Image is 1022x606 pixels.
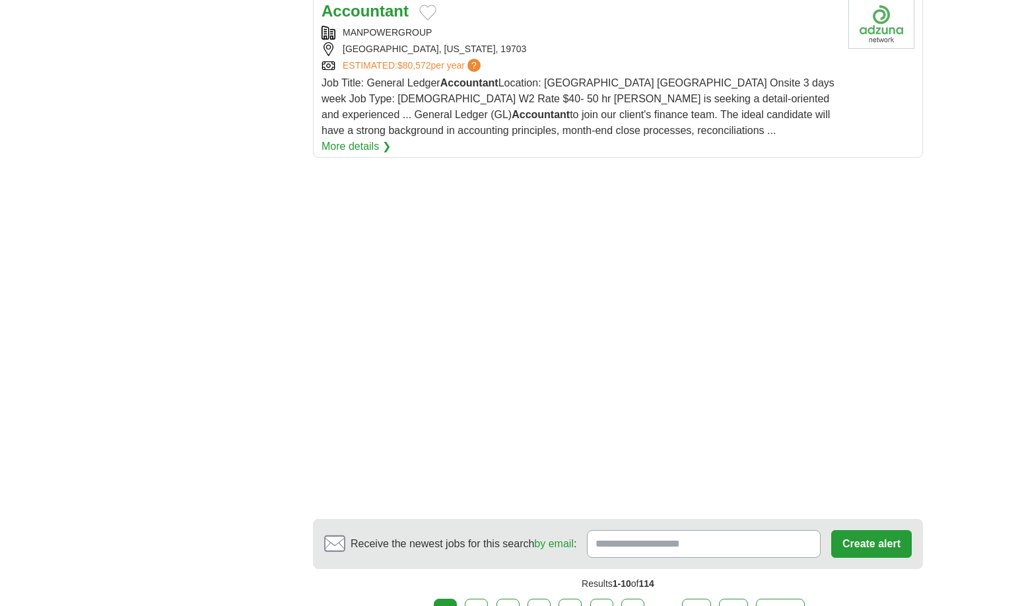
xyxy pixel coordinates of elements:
[613,578,631,589] span: 1-10
[351,536,576,552] span: Receive the newest jobs for this search :
[467,59,481,72] span: ?
[322,139,391,154] a: More details ❯
[322,77,835,136] span: Job Title: General Ledger Location: [GEOGRAPHIC_DATA] [GEOGRAPHIC_DATA] Onsite 3 days week Job Ty...
[322,42,838,56] div: [GEOGRAPHIC_DATA], [US_STATE], 19703
[419,5,436,20] button: Add to favorite jobs
[313,569,923,599] div: Results of
[831,530,912,558] button: Create alert
[534,538,574,549] a: by email
[440,77,498,88] strong: Accountant
[322,26,838,40] div: MANPOWERGROUP
[313,168,923,508] iframe: Ads by Google
[397,60,431,71] span: $80,572
[639,578,654,589] span: 114
[343,59,483,73] a: ESTIMATED:$80,572per year?
[322,2,409,20] a: Accountant
[512,109,570,120] strong: Accountant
